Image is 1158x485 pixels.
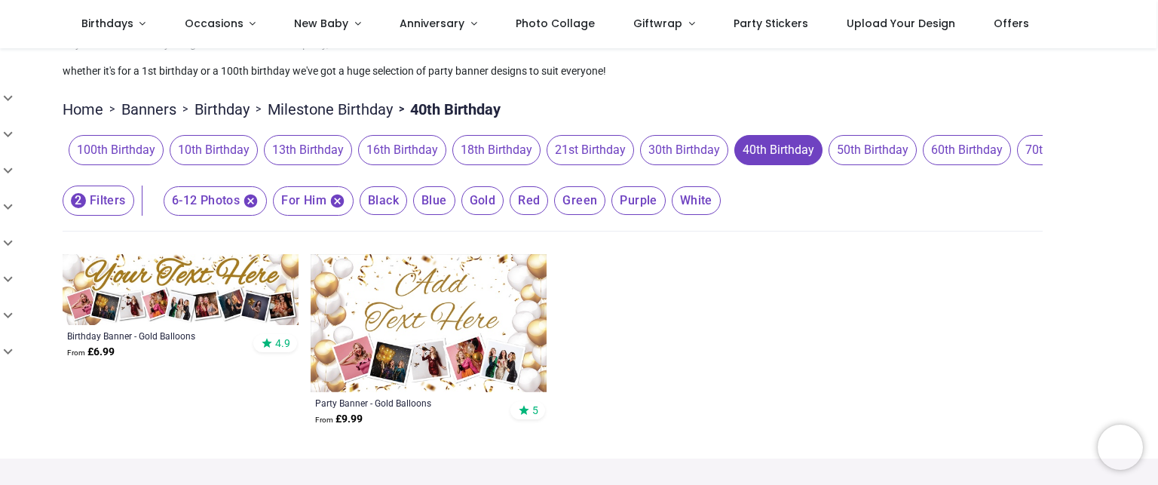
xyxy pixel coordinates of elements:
span: 5 [532,404,538,417]
span: Green [554,186,605,215]
button: 18th Birthday [446,135,541,165]
span: Photo Collage [516,16,595,31]
span: > [176,102,195,117]
span: Occasions [185,16,244,31]
span: 21st Birthday [547,135,634,165]
button: 16th Birthday [352,135,446,165]
span: New Baby [294,16,348,31]
span: > [103,102,121,117]
span: Giftwrap [633,16,682,31]
span: 2 [71,193,85,208]
span: 40th Birthday [734,135,823,165]
span: Purple [611,186,665,215]
span: Anniversary [400,16,464,31]
span: > [250,102,268,117]
span: 16th Birthday [358,135,446,165]
span: Gold [461,186,504,215]
button: 21st Birthday [541,135,634,165]
span: Blue [413,186,455,215]
span: Party Stickers [734,16,808,31]
button: 40th Birthday [728,135,823,165]
span: 13th Birthday [264,135,352,165]
a: Birthday [195,99,250,120]
span: Upload Your Design [847,16,955,31]
strong: £ 6.99 [67,345,115,360]
span: Birthdays [81,16,133,31]
span: Offers [994,16,1029,31]
button: 2Filters [63,186,134,216]
li: 40th Birthday [393,99,501,120]
span: 60th Birthday [923,135,1011,165]
span: Red [510,186,548,215]
span: White [672,186,721,215]
span: From [315,416,333,424]
a: Party Banner - Gold Balloons [315,397,497,409]
span: 18th Birthday [452,135,541,165]
a: Home [63,99,103,120]
span: 70th Birthday [1017,135,1105,165]
img: Personalised Happy Birthday Banner - Gold Balloons - 9 Photo Upload [63,254,299,325]
span: 6-12 Photos [164,186,267,216]
button: 100th Birthday [63,135,164,165]
button: 13th Birthday [258,135,352,165]
span: 100th Birthday [69,135,164,165]
p: whether it's for a 1st birthday or a 100th birthday we've got a huge selection of party banner de... [63,64,1095,79]
button: 10th Birthday [164,135,258,165]
img: Personalised Backdrop Party Banner - Gold Balloons - Custom Text & 5 Photo Upload [311,254,547,392]
button: 30th Birthday [634,135,728,165]
a: Banners [121,99,176,120]
iframe: Brevo live chat [1098,425,1143,470]
span: From [67,348,85,357]
span: 50th Birthday [829,135,917,165]
strong: £ 9.99 [315,412,363,427]
span: 10th Birthday [170,135,258,165]
span: Black [360,186,407,215]
button: 70th Birthday [1011,135,1105,165]
a: Birthday Banner - Gold Balloons [67,330,249,342]
span: 4.9 [275,336,290,350]
button: 50th Birthday [823,135,917,165]
span: > [393,102,410,117]
span: 30th Birthday [640,135,728,165]
span: For Him [273,186,354,216]
a: Milestone Birthday [268,99,393,120]
button: 60th Birthday [917,135,1011,165]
